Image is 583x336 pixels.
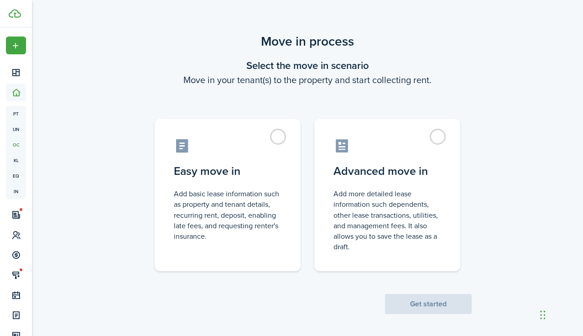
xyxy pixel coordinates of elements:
[6,152,26,168] a: kl
[174,189,281,241] control-radio-card-description: Add basic lease information such as property and tenant details, recurring rent, deposit, enablin...
[6,106,26,121] a: pt
[174,163,281,179] control-radio-card-title: Easy move in
[143,58,472,73] wizard-step-header-title: Select the move in scenario
[6,184,26,199] a: in
[143,73,472,87] wizard-step-header-description: Move in your tenant(s) to the property and start collecting rent.
[6,37,26,54] button: Open menu
[333,189,441,252] control-radio-card-description: Add more detailed lease information such dependents, other lease transactions, utilities, and man...
[6,168,26,184] a: eq
[143,32,472,51] scenario-title: Move in process
[540,301,546,329] div: Drag
[537,292,583,336] iframe: Chat Widget
[9,9,21,18] img: TenantCloud
[6,137,26,152] a: oc
[333,163,441,179] control-radio-card-title: Advanced move in
[6,121,26,137] a: un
